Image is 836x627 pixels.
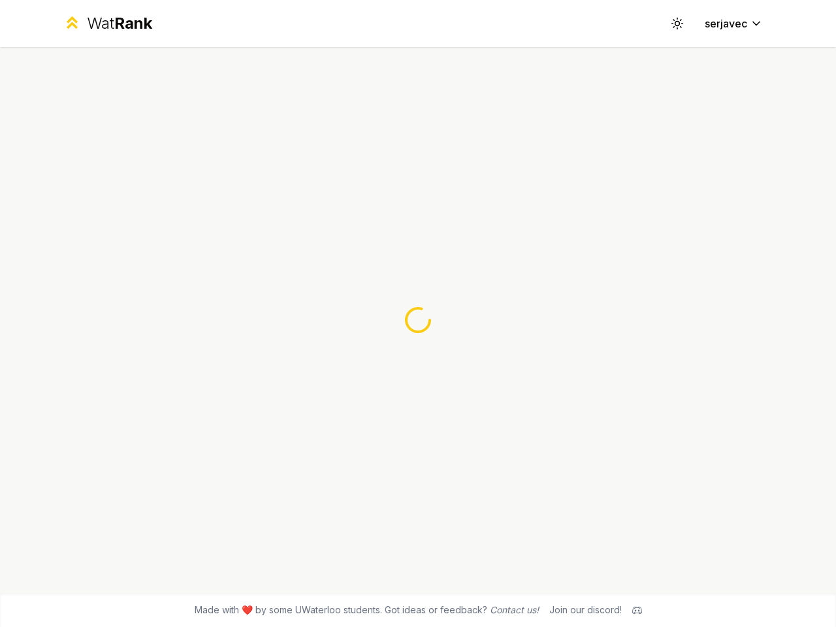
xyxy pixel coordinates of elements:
span: serjavec [705,16,747,31]
span: Made with ❤️ by some UWaterloo students. Got ideas or feedback? [195,603,539,617]
div: Wat [87,13,152,34]
a: WatRank [63,13,152,34]
div: Join our discord! [549,603,622,617]
span: Rank [114,14,152,33]
button: serjavec [694,12,773,35]
a: Contact us! [490,604,539,615]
